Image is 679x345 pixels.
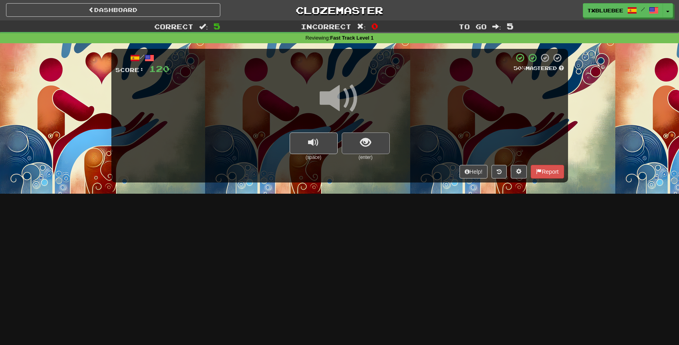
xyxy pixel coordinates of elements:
[301,22,351,30] span: Incorrect
[149,64,169,74] span: 120
[154,22,193,30] span: Correct
[492,23,501,30] span: :
[232,3,447,17] a: Clozemaster
[290,132,338,154] button: replay audio
[357,23,366,30] span: :
[459,22,487,30] span: To go
[371,21,378,31] span: 0
[342,154,390,161] small: (enter)
[514,65,526,71] span: 50 %
[199,23,208,30] span: :
[507,21,514,31] span: 5
[641,6,645,12] span: /
[531,165,564,179] button: Report
[6,3,220,17] a: Dashboard
[583,3,663,18] a: TXBlueBee /
[290,154,338,161] small: (space)
[214,21,220,31] span: 5
[342,132,390,154] button: show sentence
[115,66,144,73] span: Score:
[492,165,507,179] button: Round history (alt+y)
[587,7,623,14] span: TXBlueBee
[115,53,169,63] div: /
[459,165,488,179] button: Help!
[514,65,564,72] div: Mastered
[330,35,374,41] strong: Fast Track Level 1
